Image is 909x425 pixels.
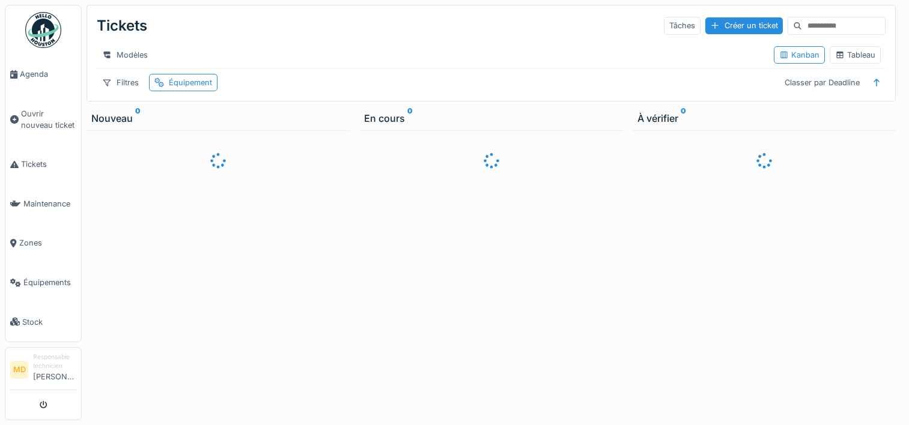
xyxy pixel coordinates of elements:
span: Équipements [23,277,76,288]
span: Zones [19,237,76,249]
div: Responsable technicien [33,352,76,371]
sup: 0 [135,111,141,125]
span: Tickets [21,158,76,170]
sup: 0 [407,111,413,125]
span: Agenda [20,68,76,80]
div: Filtres [97,74,144,91]
a: Agenda [5,55,81,94]
div: Tableau [835,49,875,61]
div: Kanban [779,49,819,61]
div: Tâches [664,17,701,34]
img: Badge_color-CXgf-gQk.svg [25,12,61,48]
li: [PERSON_NAME] [33,352,76,387]
div: Modèles [97,46,153,64]
div: Tickets [97,10,147,41]
div: Équipement [169,77,212,88]
sup: 0 [681,111,686,125]
a: Maintenance [5,184,81,224]
div: En cours [364,111,618,125]
div: Créer un ticket [705,17,783,34]
span: Stock [22,316,76,328]
a: Zones [5,223,81,263]
a: Ouvrir nouveau ticket [5,94,81,145]
div: Nouveau [91,111,345,125]
a: MD Responsable technicien[PERSON_NAME] [10,352,76,390]
span: Maintenance [23,198,76,209]
span: Ouvrir nouveau ticket [21,108,76,131]
div: Classer par Deadline [779,74,865,91]
a: Équipements [5,263,81,303]
a: Tickets [5,145,81,184]
div: À vérifier [637,111,891,125]
li: MD [10,361,28,379]
a: Stock [5,302,81,342]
